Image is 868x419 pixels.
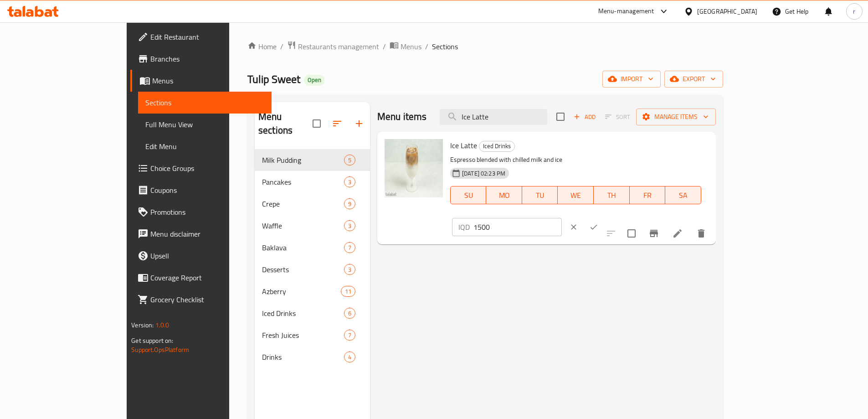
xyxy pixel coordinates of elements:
span: Sections [145,97,264,108]
span: Full Menu View [145,119,264,130]
span: 4 [344,353,355,362]
a: Menus [130,70,272,92]
span: 1.0.0 [155,319,169,331]
button: MO [486,186,522,204]
span: Sections [432,41,458,52]
a: Restaurants management [287,41,379,52]
span: SU [454,189,483,202]
span: 6 [344,309,355,318]
span: TU [526,189,555,202]
p: IQD [458,222,470,233]
div: items [341,286,355,297]
span: 3 [344,265,355,274]
span: Baklava [262,242,344,253]
span: Waffle [262,220,344,231]
span: Branches [150,53,264,64]
div: Azberry11 [255,280,370,302]
span: Menu disclaimer [150,228,264,239]
span: export [672,73,716,85]
a: Grocery Checklist [130,289,272,310]
span: 7 [344,331,355,340]
div: Iced Drinks6 [255,302,370,324]
div: items [344,352,355,362]
span: Edit Menu [145,141,264,152]
button: TH [594,186,630,204]
button: Add [570,110,599,124]
nav: breadcrumb [247,41,723,52]
a: Edit Menu [138,135,272,157]
li: / [280,41,283,52]
span: Milk Pudding [262,155,344,166]
span: Add item [570,110,599,124]
button: clear [564,217,584,237]
a: Promotions [130,201,272,223]
span: Choice Groups [150,163,264,174]
div: items [344,242,355,253]
span: WE [561,189,590,202]
button: FR [630,186,666,204]
span: 3 [344,178,355,186]
div: Drinks [262,352,344,362]
span: Restaurants management [298,41,379,52]
span: Coverage Report [150,272,264,283]
span: [DATE] 02:23 PM [458,169,509,178]
div: Drinks4 [255,346,370,368]
button: delete [690,222,712,244]
button: Manage items [636,109,716,125]
input: Please enter price [473,218,562,236]
button: Branch-specific-item [643,222,665,244]
a: Full Menu View [138,114,272,135]
span: Version: [131,319,154,331]
span: TH [597,189,626,202]
button: TU [522,186,558,204]
a: Choice Groups [130,157,272,179]
button: import [602,71,661,88]
span: Manage items [643,111,709,123]
span: Grocery Checklist [150,294,264,305]
div: items [344,264,355,275]
span: Coupons [150,185,264,196]
a: Edit menu item [672,228,683,239]
span: Select to update [622,224,641,243]
li: / [383,41,386,52]
span: 5 [344,156,355,165]
li: / [425,41,428,52]
span: Iced Drinks [262,308,344,319]
h2: Menu items [377,110,427,124]
div: Milk Pudding5 [255,149,370,171]
span: SA [669,189,698,202]
span: Add [572,112,597,122]
span: MO [490,189,519,202]
span: Open [304,76,325,84]
div: items [344,330,355,341]
span: 7 [344,243,355,252]
a: Edit Restaurant [130,26,272,48]
button: WE [558,186,594,204]
div: items [344,176,355,187]
span: Fresh Juices [262,330,344,341]
div: Waffle3 [255,215,370,237]
span: r [853,6,855,16]
a: Menu disclaimer [130,223,272,245]
div: Desserts3 [255,259,370,280]
span: Crepe [262,198,344,209]
a: Menus [390,41,421,52]
span: Sort sections [326,113,348,134]
span: Promotions [150,207,264,217]
input: search [440,109,547,125]
button: ok [584,217,604,237]
span: FR [633,189,662,202]
div: Azberry [262,286,341,297]
span: Menus [152,75,264,86]
span: Select section first [599,110,636,124]
button: Add section [348,113,370,134]
span: Iced Drinks [479,141,514,151]
a: Branches [130,48,272,70]
span: 11 [341,287,355,296]
div: Baklava7 [255,237,370,259]
h2: Menu sections [258,110,313,137]
a: Support.OpsPlatform [131,344,189,356]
